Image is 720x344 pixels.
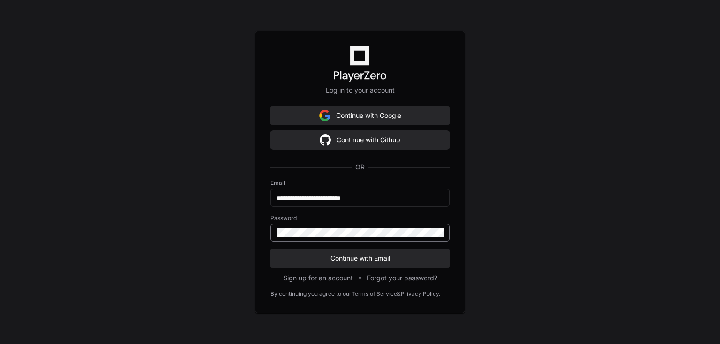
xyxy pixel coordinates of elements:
[270,179,450,187] label: Email
[367,273,437,283] button: Forgot your password?
[401,290,440,298] a: Privacy Policy.
[270,290,352,298] div: By continuing you agree to our
[270,86,450,95] p: Log in to your account
[270,254,450,263] span: Continue with Email
[319,106,330,125] img: Sign in with google
[352,162,368,172] span: OR
[320,131,331,149] img: Sign in with google
[283,273,353,283] button: Sign up for an account
[270,106,450,125] button: Continue with Google
[270,214,450,222] label: Password
[397,290,401,298] div: &
[270,131,450,149] button: Continue with Github
[352,290,397,298] a: Terms of Service
[270,249,450,268] button: Continue with Email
